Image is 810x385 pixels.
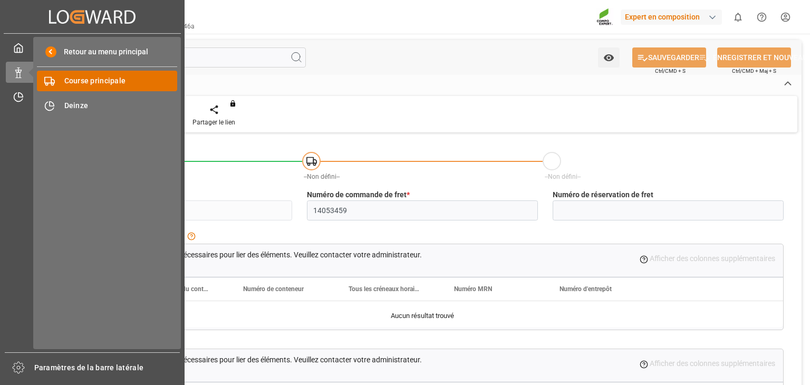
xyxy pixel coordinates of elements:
[307,190,407,199] font: Numéro de commande de fret
[349,285,462,293] font: Tous les créneaux horaires sont réservés
[625,13,700,21] font: Expert en composition
[621,7,726,27] button: Expert en composition
[713,53,807,62] font: ENREGISTRER ET NOUVEAU
[6,37,179,58] a: Mon cockpit
[553,190,653,199] font: Numéro de réservation de fret
[717,47,791,68] button: ENREGISTRER ET NOUVEAU
[6,86,179,107] a: Gestion des créneaux horaires
[64,76,126,85] font: Course principale
[454,285,492,293] font: Numéro MRN
[598,47,620,68] button: ouvrir le menu
[648,53,699,62] font: SAUVEGARDER
[64,101,89,110] font: Deinze
[596,8,613,26] img: Screenshot%202023-09-29%20at%2010.02.21.png_1712312052.png
[560,285,612,293] font: Numéro d'entrepôt
[37,95,177,115] a: Deinze
[64,47,148,56] font: Retour au menu principal
[750,5,774,29] button: Centre d'aide
[304,173,340,180] font: --Non défini--
[70,355,422,364] font: Vous n'avez pas les autorisations nécessaires pour lier des éléments. Veuillez contacter votre ad...
[70,251,422,259] font: Vous n'avez pas les autorisations nécessaires pour lier des éléments. Veuillez contacter votre ad...
[655,68,686,74] font: Ctrl/CMD + S
[34,363,144,372] font: Paramètres de la barre latérale
[37,71,177,91] a: Course principale
[726,5,750,29] button: afficher 0 nouvelles notifications
[632,47,706,68] button: SAUVEGARDER
[243,285,304,293] font: Numéro de conteneur
[732,68,776,74] font: Ctrl/CMD + Maj + S
[545,173,581,180] font: --Non défini--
